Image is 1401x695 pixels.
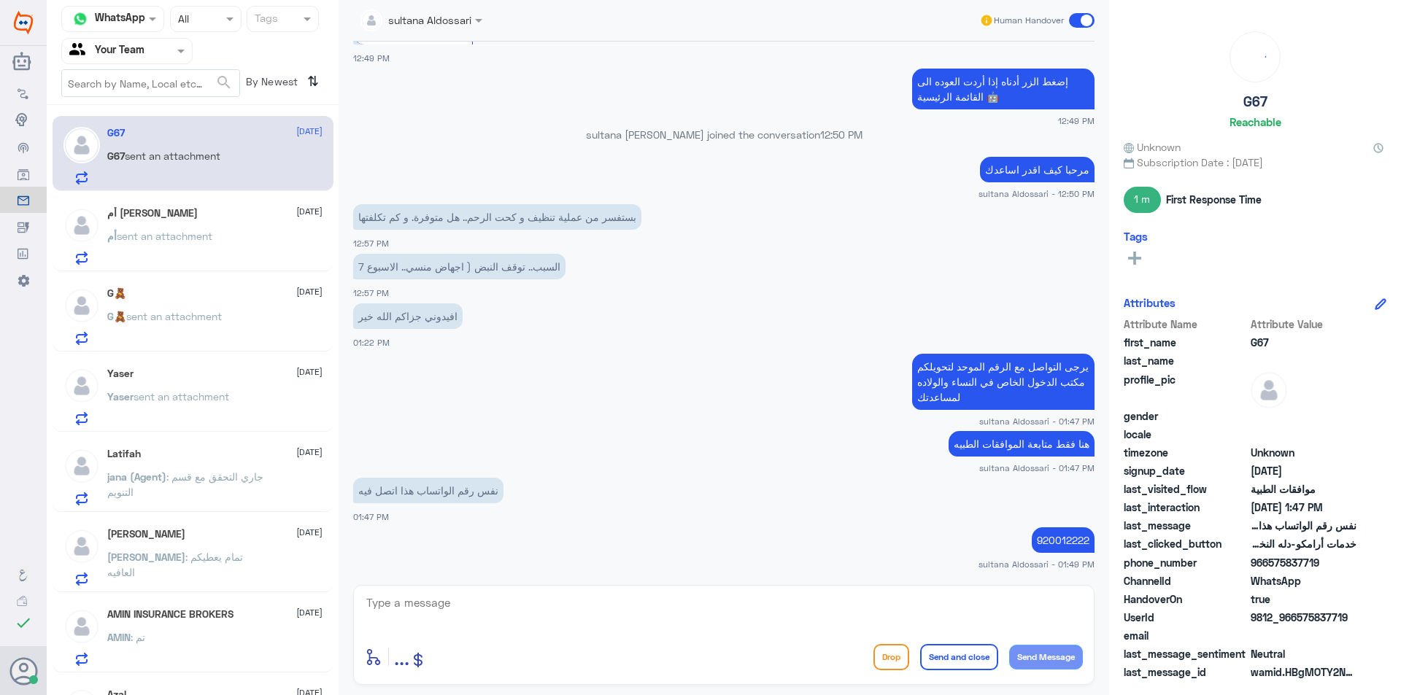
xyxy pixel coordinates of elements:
[107,127,125,139] h5: G67
[353,512,389,521] span: 01:47 PM
[1251,646,1356,661] span: 0
[353,254,566,279] p: 12/8/2025, 12:57 PM
[1124,573,1248,589] span: ChannelId
[15,614,32,632] i: check
[107,150,125,162] span: G67
[296,125,323,138] span: [DATE]
[107,551,185,563] span: [PERSON_NAME]
[107,287,126,300] h5: G🧸
[1009,645,1083,669] button: Send Message
[1124,408,1248,424] span: gender
[1124,139,1181,155] span: Unknown
[1251,317,1356,332] span: Attribute Value
[1243,93,1267,110] h5: G67
[107,470,263,498] span: : جاري التحقق مع قسم التنويم
[63,608,100,645] img: defaultAdmin.png
[117,230,212,242] span: sent an attachment
[107,631,131,643] span: AMIN
[63,287,100,324] img: defaultAdmin.png
[353,288,389,298] span: 12:57 PM
[1251,664,1356,680] span: wamid.HBgMOTY2NTc1ODM3NzE5FQIAEhggMzA1RTk0NDQ4QTFENzkwQzZCNDNBMzc2MjREMUU4MkYA
[1124,155,1386,170] span: Subscription Date : [DATE]
[920,644,998,670] button: Send and close
[252,10,278,29] div: Tags
[1124,372,1248,405] span: profile_pic
[296,285,323,298] span: [DATE]
[873,644,909,670] button: Drop
[353,204,641,230] p: 12/8/2025, 12:57 PM
[1124,518,1248,533] span: last_message
[1124,591,1248,607] span: HandoverOn
[353,127,1095,142] p: sultana [PERSON_NAME] joined the conversation
[1124,353,1248,368] span: last_name
[63,207,100,244] img: defaultAdmin.png
[1251,500,1356,515] span: 2025-08-12T10:47:30.426Z
[63,368,100,404] img: defaultAdmin.png
[820,128,862,141] span: 12:50 PM
[912,69,1095,109] p: 12/8/2025, 12:49 PM
[1251,628,1356,643] span: null
[912,354,1095,410] p: 12/8/2025, 1:47 PM
[1124,646,1248,661] span: last_message_sentiment
[62,70,239,96] input: Search by Name, Local etc…
[307,69,319,93] i: ⇅
[1124,481,1248,497] span: last_visited_flow
[1124,445,1248,460] span: timezone
[1058,114,1095,127] span: 12:49 PM
[353,238,389,248] span: 12:57 PM
[353,478,503,503] p: 12/8/2025, 1:47 PM
[1124,610,1248,625] span: UserId
[980,157,1095,182] p: 12/8/2025, 12:50 PM
[353,338,390,347] span: 01:22 PM
[125,150,220,162] span: sent an attachment
[1124,664,1248,680] span: last_message_id
[107,390,134,403] span: Yaser
[107,368,134,380] h5: Yaser
[1251,555,1356,570] span: 966575837719
[1124,335,1248,350] span: first_name
[1251,481,1356,497] span: موافقات الطبية
[1124,317,1248,332] span: Attribute Name
[296,606,323,619] span: [DATE]
[107,470,166,483] span: jana (Agent)
[69,40,91,62] img: yourTeam.svg
[1124,555,1248,570] span: phone_number
[126,310,222,322] span: sent an attachment
[240,69,301,98] span: By Newest
[107,608,233,621] h5: AMIN INSURANCE BROKERS
[1032,527,1095,553] p: 12/8/2025, 1:49 PM
[1251,573,1356,589] span: 2
[979,415,1095,427] span: sultana Aldossari - 01:47 PM
[296,365,323,378] span: [DATE]
[1251,610,1356,625] span: 9812_966575837719
[215,71,233,95] button: search
[1124,427,1248,442] span: locale
[1234,36,1276,78] div: loading...
[1251,335,1356,350] span: G67
[1124,628,1248,643] span: email
[63,448,100,484] img: defaultAdmin.png
[14,11,33,34] img: Widebot Logo
[1251,427,1356,442] span: null
[979,558,1095,570] span: sultana Aldossari - 01:49 PM
[1124,230,1148,243] h6: Tags
[1230,115,1281,128] h6: Reachable
[1251,463,1356,478] span: 2025-08-12T09:48:47.299Z
[296,526,323,539] span: [DATE]
[353,53,390,63] span: 12:49 PM
[9,657,37,685] button: Avatar
[1124,296,1176,309] h6: Attributes
[63,127,100,163] img: defaultAdmin.png
[1124,187,1161,213] span: 1 m
[107,207,198,220] h5: أم سليمان
[131,631,145,643] span: : تم
[1124,500,1248,515] span: last_interaction
[1124,463,1248,478] span: signup_date
[994,14,1064,27] span: Human Handover
[107,528,185,540] h5: Abdullah
[1251,518,1356,533] span: نفس رقم الواتساب هذا اتصل فيه
[353,303,463,329] p: 12/8/2025, 1:22 PM
[1166,192,1262,207] span: First Response Time
[1251,536,1356,551] span: خدمات أرامكو-دله النخيل
[979,187,1095,200] span: sultana Aldossari - 12:50 PM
